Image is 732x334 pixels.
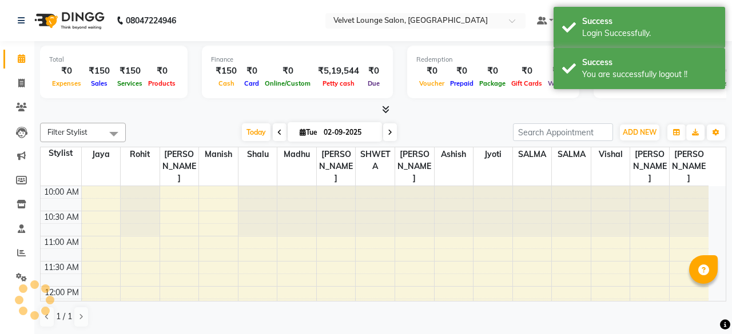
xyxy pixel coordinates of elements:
[145,79,178,87] span: Products
[416,65,447,78] div: ₹0
[42,287,81,299] div: 12:00 PM
[42,211,81,223] div: 10:30 AM
[447,79,476,87] span: Prepaid
[242,123,270,141] span: Today
[49,65,84,78] div: ₹0
[29,5,108,37] img: logo
[670,147,709,186] span: [PERSON_NAME]
[545,65,570,78] div: ₹0
[395,147,434,186] span: [PERSON_NAME]
[82,147,121,162] span: Jaya
[160,147,199,186] span: [PERSON_NAME]
[84,65,114,78] div: ₹150
[435,147,474,162] span: ashish
[42,186,81,198] div: 10:00 AM
[121,147,160,162] span: Rohit
[582,57,717,69] div: Success
[364,65,384,78] div: ₹0
[262,79,313,87] span: Online/Custom
[47,127,87,136] span: Filter Stylist
[582,69,717,81] div: You are successfully logout !!
[199,147,238,162] span: Manish
[297,128,320,136] span: Tue
[241,79,262,87] span: Card
[623,128,657,136] span: ADD NEW
[41,147,81,159] div: Stylist
[88,79,110,87] span: Sales
[320,124,377,141] input: 2025-09-02
[114,65,145,78] div: ₹150
[277,147,316,162] span: madhu
[356,147,395,174] span: SHWETA
[211,55,384,65] div: Finance
[262,65,313,78] div: ₹0
[126,5,176,37] b: 08047224946
[320,79,357,87] span: Petty cash
[476,65,508,78] div: ₹0
[508,79,545,87] span: Gift Cards
[365,79,383,87] span: Due
[513,123,613,141] input: Search Appointment
[630,147,669,186] span: [PERSON_NAME]
[145,65,178,78] div: ₹0
[114,79,145,87] span: Services
[49,79,84,87] span: Expenses
[474,147,512,162] span: jyoti
[416,79,447,87] span: Voucher
[416,55,570,65] div: Redemption
[620,124,659,140] button: ADD NEW
[545,79,570,87] span: Wallet
[508,65,545,78] div: ₹0
[241,65,262,78] div: ₹0
[582,15,717,27] div: Success
[582,27,717,39] div: Login Successfully.
[476,79,508,87] span: Package
[591,147,630,162] span: vishal
[447,65,476,78] div: ₹0
[317,147,356,186] span: [PERSON_NAME]
[238,147,277,162] span: shalu
[49,55,178,65] div: Total
[552,147,591,162] span: SALMA
[216,79,237,87] span: Cash
[56,311,72,323] span: 1 / 1
[42,261,81,273] div: 11:30 AM
[211,65,241,78] div: ₹150
[513,147,552,162] span: SALMA
[313,65,364,78] div: ₹5,19,544
[42,236,81,248] div: 11:00 AM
